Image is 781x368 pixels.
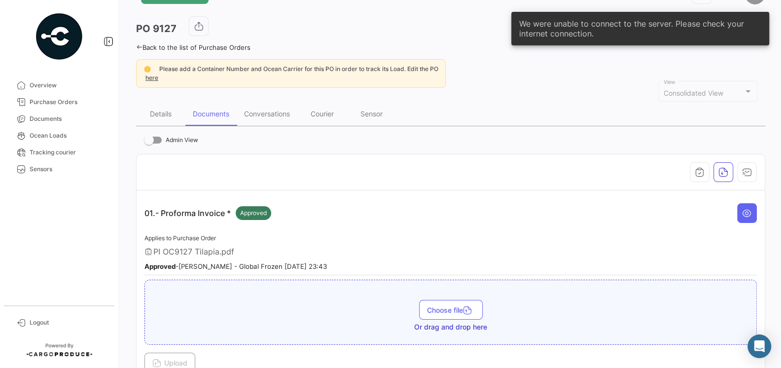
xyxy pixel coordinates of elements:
[35,12,84,61] img: powered-by.png
[152,359,187,367] span: Upload
[8,77,110,94] a: Overview
[136,43,250,51] a: Back to the list of Purchase Orders
[166,134,198,146] span: Admin View
[8,127,110,144] a: Ocean Loads
[8,161,110,178] a: Sensors
[30,131,106,140] span: Ocean Loads
[747,334,771,358] div: Abrir Intercom Messenger
[360,110,383,118] div: Sensor
[664,89,723,97] span: Consolidated View
[8,110,110,127] a: Documents
[143,74,160,81] a: here
[427,306,475,314] span: Choose file
[311,110,334,118] div: Courier
[30,318,106,327] span: Logout
[144,262,176,270] b: Approved
[150,110,172,118] div: Details
[193,110,229,118] div: Documents
[419,300,483,320] button: Choose file
[30,165,106,174] span: Sensors
[144,206,271,220] p: 01.- Proforma Invoice *
[153,247,234,257] span: PI OC9127 Tilapia.pdf
[8,144,110,161] a: Tracking courier
[30,148,106,157] span: Tracking courier
[244,110,290,118] div: Conversations
[30,98,106,107] span: Purchase Orders
[159,65,438,73] span: Please add a Container Number and Ocean Carrier for this PO in order to track its Load. Edit the PO
[144,262,327,270] small: - [PERSON_NAME] - Global Frozen [DATE] 23:43
[519,19,761,38] span: We were unable to connect to the server. Please check your internet connection.
[144,234,216,242] span: Applies to Purchase Order
[240,209,267,218] span: Approved
[414,322,487,332] span: Or drag and drop here
[30,81,106,90] span: Overview
[30,114,106,123] span: Documents
[136,22,177,36] h3: PO 9127
[8,94,110,110] a: Purchase Orders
